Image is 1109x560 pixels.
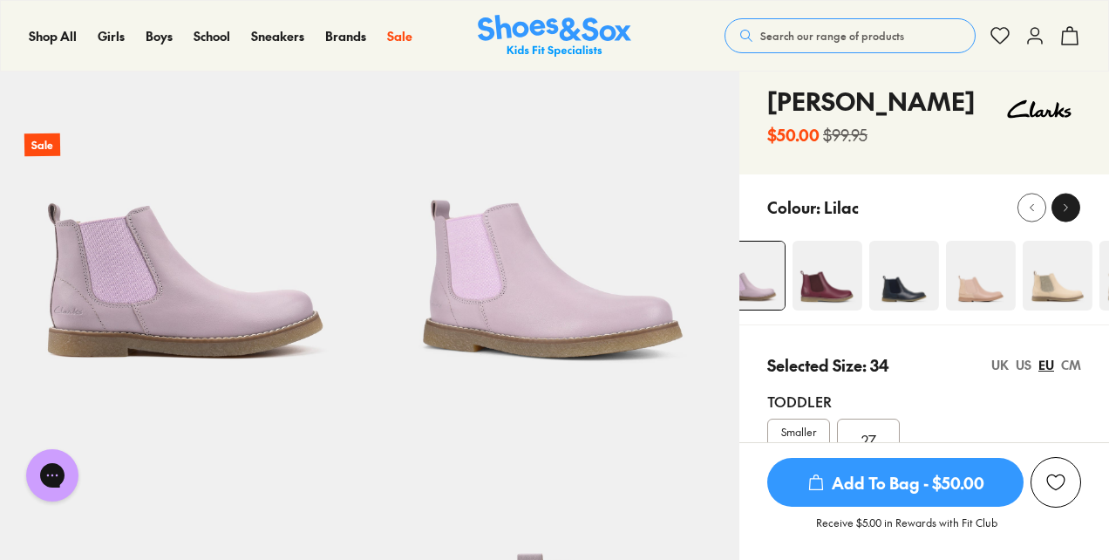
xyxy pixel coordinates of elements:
[717,242,785,310] img: 4-546904_1
[997,83,1081,135] img: Vendor logo
[478,15,631,58] a: Shoes & Sox
[767,458,1024,507] span: Add To Bag - $50.00
[1016,356,1031,374] div: US
[370,36,739,406] img: 5-546905_1
[194,27,230,44] span: School
[98,27,125,45] a: Girls
[146,27,173,44] span: Boys
[816,515,997,546] p: Receive $5.00 in Rewards with Fit Club
[725,18,976,53] button: Search our range of products
[17,443,87,508] iframe: Gorgias live chat messenger
[251,27,304,45] a: Sneakers
[387,27,412,44] span: Sale
[1038,356,1054,374] div: EU
[767,83,975,120] h4: [PERSON_NAME]
[760,28,904,44] span: Search our range of products
[478,15,631,58] img: SNS_Logo_Responsive.svg
[24,133,60,157] p: Sale
[768,424,829,455] span: Smaller Sizes
[767,353,889,377] p: Selected Size: 34
[325,27,366,44] span: Brands
[387,27,412,45] a: Sale
[325,27,366,45] a: Brands
[767,457,1024,508] button: Add To Bag - $50.00
[767,195,820,219] p: Colour:
[1031,457,1081,508] button: Add to Wishlist
[823,123,867,147] s: $99.95
[29,27,77,45] a: Shop All
[29,27,77,44] span: Shop All
[767,123,820,147] b: $50.00
[146,27,173,45] a: Boys
[98,27,125,44] span: Girls
[194,27,230,45] a: School
[869,241,939,311] img: 4-482268_1
[1023,241,1092,311] img: 4-545925_1
[991,356,1009,374] div: UK
[861,429,876,450] span: 27
[1061,356,1081,374] div: CM
[824,195,859,219] p: Lilac
[793,241,862,311] img: 4-546909_1
[251,27,304,44] span: Sneakers
[767,391,1081,412] div: Toddler
[946,241,1016,311] img: 4-487537_1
